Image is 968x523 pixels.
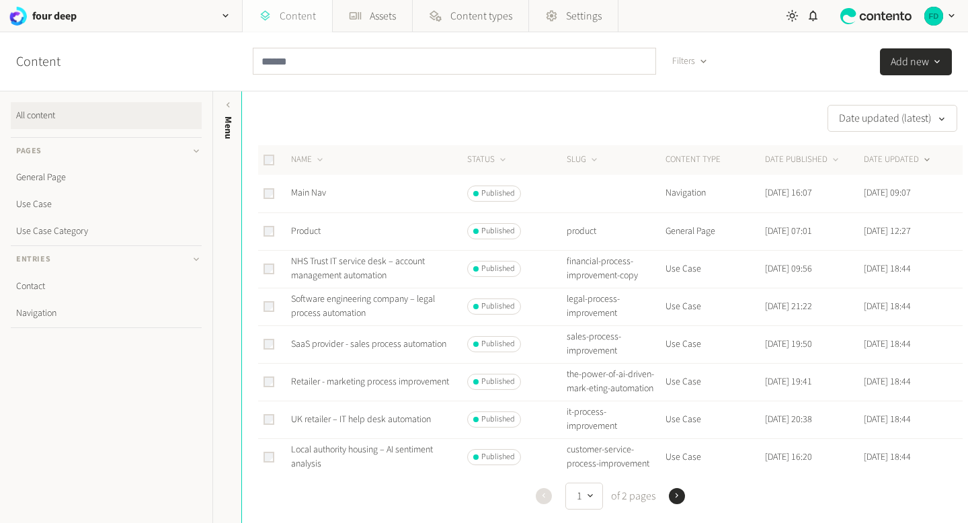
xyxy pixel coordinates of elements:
[765,450,812,464] time: [DATE] 16:20
[11,164,202,191] a: General Page
[291,186,326,200] a: Main Nav
[11,300,202,327] a: Navigation
[765,153,841,167] button: DATE PUBLISHED
[11,191,202,218] a: Use Case
[665,212,764,250] td: General Page
[481,300,515,313] span: Published
[864,450,911,464] time: [DATE] 18:44
[16,253,50,266] span: Entries
[32,8,77,24] h2: four deep
[672,54,695,69] span: Filters
[665,363,764,401] td: Use Case
[291,255,425,282] a: NHS Trust IT service desk – account management automation
[291,225,321,238] a: Product
[665,145,764,175] th: CONTENT TYPE
[566,363,665,401] td: the-power-of-ai-driven-mark-eting-automation
[828,105,957,132] button: Date updated (latest)
[481,338,515,350] span: Published
[8,7,27,26] img: four deep
[481,413,515,426] span: Published
[221,116,235,139] span: Menu
[291,375,449,389] a: Retailer - marketing process improvement
[16,145,42,157] span: Pages
[481,451,515,463] span: Published
[291,337,446,351] a: SaaS provider - sales process automation
[566,438,665,476] td: customer-service-process-improvement
[765,300,812,313] time: [DATE] 21:22
[467,153,508,167] button: STATUS
[566,250,665,288] td: financial-process-improvement-copy
[566,288,665,325] td: legal-process-improvement
[450,8,512,24] span: Content types
[16,52,91,72] h2: Content
[665,325,764,363] td: Use Case
[566,401,665,438] td: it-process-improvement
[864,153,932,167] button: DATE UPDATED
[765,186,812,200] time: [DATE] 16:07
[864,186,911,200] time: [DATE] 09:07
[11,273,202,300] a: Contact
[481,188,515,200] span: Published
[665,288,764,325] td: Use Case
[665,438,764,476] td: Use Case
[864,225,911,238] time: [DATE] 12:27
[565,483,603,510] button: 1
[566,8,602,24] span: Settings
[291,292,435,320] a: Software engineering company – legal process automation
[924,7,943,26] img: four deep
[567,153,600,167] button: SLUG
[864,300,911,313] time: [DATE] 18:44
[291,153,325,167] button: NAME
[864,413,911,426] time: [DATE] 18:44
[765,413,812,426] time: [DATE] 20:38
[566,325,665,363] td: sales-process-improvement
[765,262,812,276] time: [DATE] 09:56
[608,488,655,504] span: of 2 pages
[291,413,431,426] a: UK retailer – IT help desk automation
[291,443,433,471] a: Local authority housing – AI sentiment analysis
[864,262,911,276] time: [DATE] 18:44
[665,250,764,288] td: Use Case
[481,225,515,237] span: Published
[765,337,812,351] time: [DATE] 19:50
[765,375,812,389] time: [DATE] 19:41
[481,376,515,388] span: Published
[566,212,665,250] td: product
[765,225,812,238] time: [DATE] 07:01
[11,218,202,245] a: Use Case Category
[864,375,911,389] time: [DATE] 18:44
[11,102,202,129] a: All content
[661,48,719,75] button: Filters
[481,263,515,275] span: Published
[864,337,911,351] time: [DATE] 18:44
[665,401,764,438] td: Use Case
[665,175,764,212] td: Navigation
[880,48,952,75] button: Add new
